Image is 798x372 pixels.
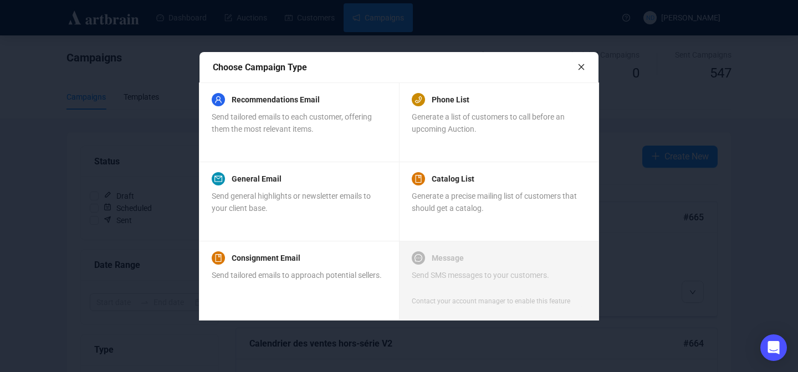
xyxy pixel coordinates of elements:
span: mail [214,175,222,183]
a: General Email [232,172,282,185]
span: Generate a list of customers to call before an upcoming Auction. [412,112,565,133]
a: Message [432,251,464,265]
span: Send SMS messages to your customers. [412,271,549,280]
span: Send tailored emails to each customer, offering them the most relevant items. [212,112,372,133]
a: Consignment Email [232,251,300,265]
a: Recommendations Email [232,93,320,106]
span: Send general highlights or newsletter emails to your client base. [212,192,371,213]
span: close [577,63,585,71]
span: Generate a precise mailing list of customers that should get a catalog. [412,192,577,213]
span: book [214,254,222,262]
span: Send tailored emails to approach potential sellers. [212,271,382,280]
span: phone [415,96,422,104]
div: Contact your account manager to enable this feature [412,296,570,307]
span: user [214,96,222,104]
a: Catalog List [432,172,474,185]
div: Choose Campaign Type [213,60,577,74]
a: Phone List [432,93,469,106]
span: book [415,175,422,183]
div: Open Intercom Messenger [760,334,787,361]
span: message [415,254,422,262]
